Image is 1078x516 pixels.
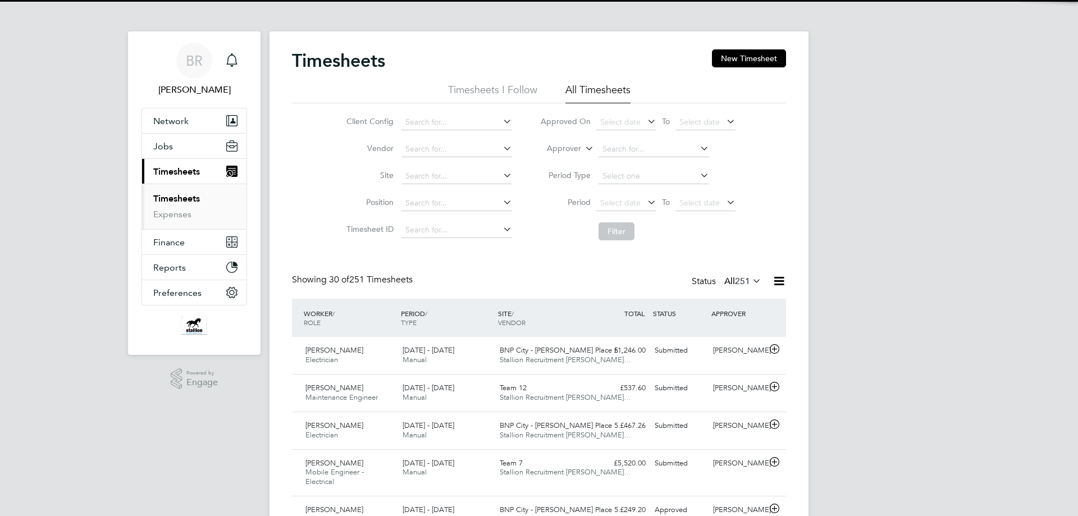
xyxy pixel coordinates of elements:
label: Period Type [540,170,591,180]
span: [PERSON_NAME] [305,505,363,514]
div: Submitted [650,417,709,435]
span: Electrician [305,430,338,440]
div: Submitted [650,341,709,360]
label: All [724,276,761,287]
span: BNP City - [PERSON_NAME] Place 5… [500,421,625,430]
div: [PERSON_NAME] [709,454,767,473]
div: Submitted [650,379,709,398]
a: Expenses [153,209,191,220]
button: Jobs [142,134,246,158]
span: Stallion Recruitment [PERSON_NAME]… [500,467,631,477]
span: Team 12 [500,383,527,392]
div: Timesheets [142,184,246,229]
div: APPROVER [709,303,767,323]
h2: Timesheets [292,49,385,72]
input: Search for... [401,168,512,184]
div: £467.26 [592,417,650,435]
input: Search for... [401,141,512,157]
span: Select date [679,198,720,208]
label: Vendor [343,143,394,153]
div: STATUS [650,303,709,323]
button: Timesheets [142,159,246,184]
span: To [659,195,673,209]
span: Network [153,116,189,126]
span: Ben Richards [141,83,247,97]
label: Approved On [540,116,591,126]
span: TYPE [401,318,417,327]
span: Select date [600,198,641,208]
span: Stallion Recruitment [PERSON_NAME]… [500,430,631,440]
span: Finance [153,237,185,248]
li: Timesheets I Follow [448,83,537,103]
span: [PERSON_NAME] [305,421,363,430]
div: £537.60 [592,379,650,398]
span: / [511,309,514,318]
nav: Main navigation [128,31,261,355]
input: Search for... [401,222,512,238]
span: / [425,309,427,318]
button: New Timesheet [712,49,786,67]
span: Stallion Recruitment [PERSON_NAME]… [500,392,631,402]
span: Powered by [186,368,218,378]
img: stallionrecruitment-logo-retina.png [181,317,207,335]
div: [PERSON_NAME] [709,417,767,435]
label: Approver [531,143,581,154]
span: [DATE] - [DATE] [403,383,454,392]
label: Period [540,197,591,207]
span: Manual [403,467,427,477]
div: Submitted [650,454,709,473]
span: To [659,114,673,129]
span: BR [186,53,203,68]
span: [PERSON_NAME] [305,345,363,355]
span: 251 Timesheets [329,274,413,285]
span: Engage [186,378,218,387]
span: BNP City - [PERSON_NAME] Place 5… [500,505,625,514]
span: [DATE] - [DATE] [403,345,454,355]
input: Search for... [599,141,709,157]
button: Reports [142,255,246,280]
button: Filter [599,222,634,240]
span: Maintenance Engineer [305,392,378,402]
span: 30 of [329,274,349,285]
span: Manual [403,355,427,364]
label: Site [343,170,394,180]
span: Mobile Engineer - Electrical [305,467,364,486]
button: Preferences [142,280,246,305]
div: SITE [495,303,592,332]
span: [DATE] - [DATE] [403,505,454,514]
div: PERIOD [398,303,495,332]
label: Position [343,197,394,207]
a: Powered byEngage [171,368,218,390]
span: Reports [153,262,186,273]
span: Preferences [153,287,202,298]
span: Electrician [305,355,338,364]
span: Select date [679,117,720,127]
span: BNP City - [PERSON_NAME] Place 5… [500,345,625,355]
span: Manual [403,392,427,402]
span: [DATE] - [DATE] [403,421,454,430]
a: Go to home page [141,317,247,335]
div: £1,246.00 [592,341,650,360]
span: Jobs [153,141,173,152]
span: TOTAL [624,309,645,318]
span: Manual [403,430,427,440]
span: Timesheets [153,166,200,177]
span: [PERSON_NAME] [305,458,363,468]
div: [PERSON_NAME] [709,341,767,360]
span: / [332,309,335,318]
li: All Timesheets [565,83,631,103]
div: £5,520.00 [592,454,650,473]
input: Select one [599,168,709,184]
button: Network [142,108,246,133]
div: WORKER [301,303,398,332]
button: Finance [142,230,246,254]
span: ROLE [304,318,321,327]
span: 251 [735,276,750,287]
div: Status [692,274,764,290]
a: BR[PERSON_NAME] [141,43,247,97]
span: VENDOR [498,318,526,327]
span: Select date [600,117,641,127]
label: Timesheet ID [343,224,394,234]
div: Showing [292,274,415,286]
label: Client Config [343,116,394,126]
